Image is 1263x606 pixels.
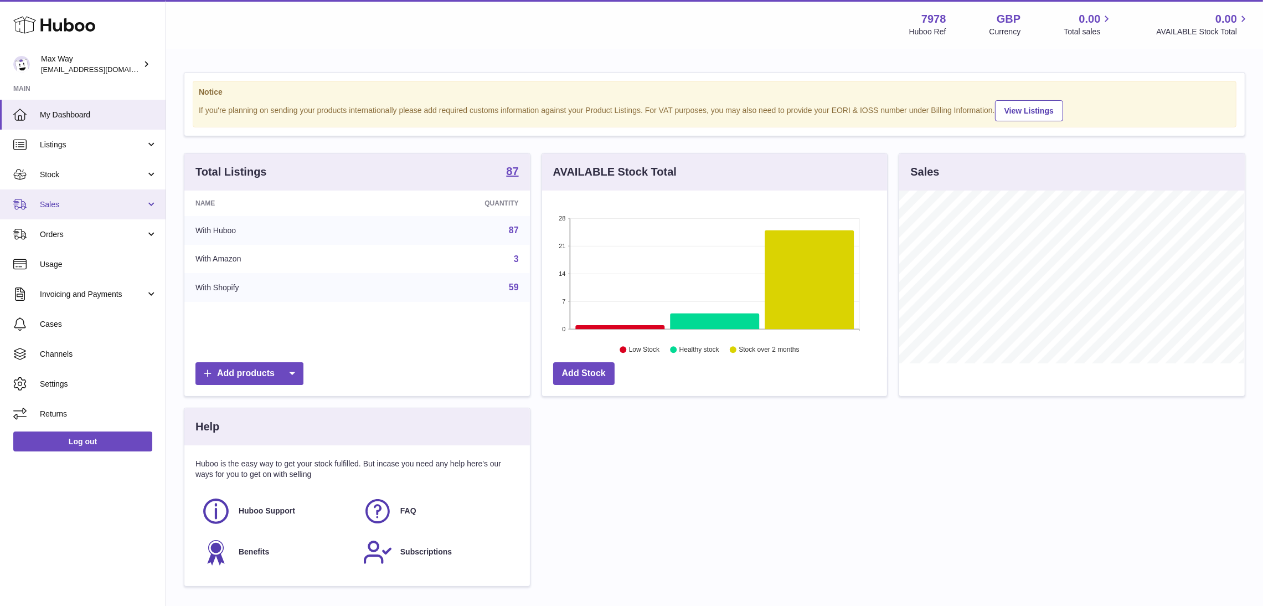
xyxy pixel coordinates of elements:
a: View Listings [995,100,1063,121]
text: Healthy stock [679,346,720,354]
strong: GBP [997,12,1020,27]
span: Benefits [239,547,269,557]
span: Returns [40,409,157,419]
strong: Notice [199,87,1230,97]
strong: 87 [506,166,518,177]
img: Max@LongevityBox.co.uk [13,56,30,73]
text: Stock over 2 months [739,346,799,354]
a: FAQ [363,496,513,526]
text: 7 [562,298,565,305]
span: Subscriptions [400,547,452,557]
a: Subscriptions [363,537,513,567]
a: Log out [13,432,152,451]
span: FAQ [400,506,416,516]
span: My Dashboard [40,110,157,120]
a: 0.00 Total sales [1064,12,1113,37]
span: [EMAIL_ADDRESS][DOMAIN_NAME] [41,65,163,74]
span: Orders [40,229,146,240]
a: Benefits [201,537,352,567]
span: Sales [40,199,146,210]
text: 21 [559,243,565,249]
div: If you're planning on sending your products internationally please add required customs informati... [199,99,1230,121]
div: Max Way [41,54,141,75]
text: Low Stock [629,346,660,354]
span: Total sales [1064,27,1113,37]
div: Huboo Ref [909,27,946,37]
th: Name [184,191,373,216]
h3: Help [195,419,219,434]
h3: AVAILABLE Stock Total [553,165,677,179]
p: Huboo is the easy way to get your stock fulfilled. But incase you need any help here's our ways f... [195,459,519,480]
span: Usage [40,259,157,270]
text: 28 [559,215,565,222]
td: With Huboo [184,216,373,245]
span: Settings [40,379,157,389]
a: Huboo Support [201,496,352,526]
span: AVAILABLE Stock Total [1156,27,1250,37]
span: Channels [40,349,157,360]
td: With Amazon [184,245,373,274]
text: 0 [562,326,565,332]
span: Huboo Support [239,506,295,516]
a: 3 [514,254,519,264]
td: With Shopify [184,273,373,302]
strong: 7978 [921,12,946,27]
a: Add Stock [553,362,615,385]
a: 0.00 AVAILABLE Stock Total [1156,12,1250,37]
span: Cases [40,319,157,330]
a: Add products [195,362,303,385]
h3: Sales [910,165,939,179]
th: Quantity [373,191,529,216]
a: 87 [506,166,518,179]
span: 0.00 [1079,12,1101,27]
text: 14 [559,270,565,277]
span: Listings [40,140,146,150]
span: Stock [40,170,146,180]
h3: Total Listings [195,165,267,179]
a: 87 [509,225,519,235]
span: Invoicing and Payments [40,289,146,300]
a: 59 [509,283,519,292]
span: 0.00 [1215,12,1237,27]
div: Currency [989,27,1021,37]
